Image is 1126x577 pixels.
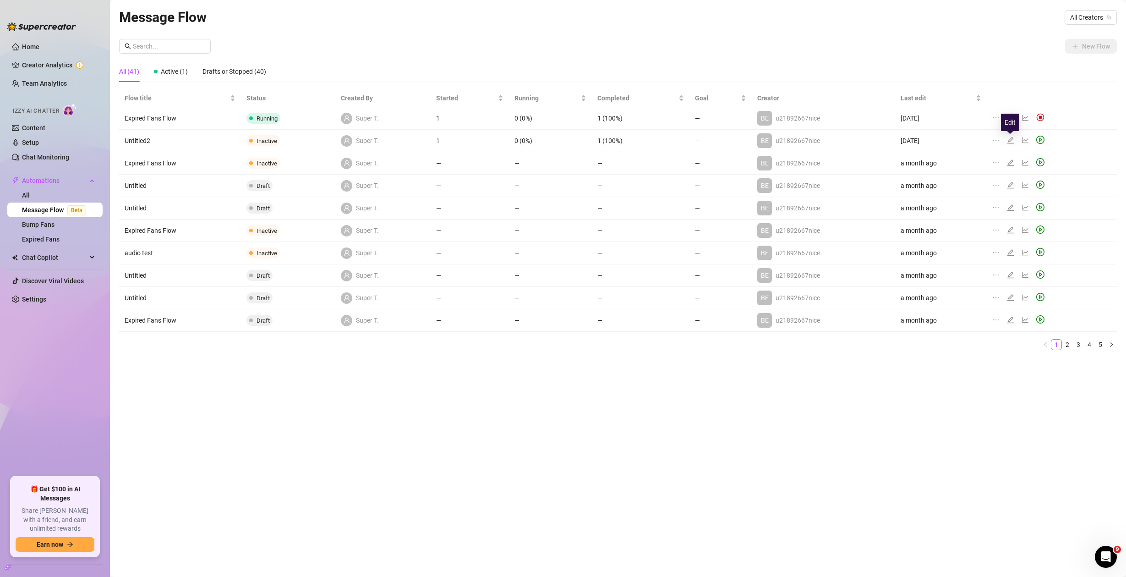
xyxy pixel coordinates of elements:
[119,197,241,220] td: Untitled
[761,270,769,280] span: BE
[992,137,1000,144] span: ellipsis
[761,113,769,123] span: BE
[5,564,11,571] span: build
[1109,342,1114,347] span: right
[1001,114,1019,131] div: Edit
[895,89,987,107] th: Last edit
[509,287,592,309] td: —
[1022,249,1029,256] span: line-chart
[761,293,769,303] span: BE
[689,175,752,197] td: —
[895,242,987,264] td: a month ago
[22,154,69,161] a: Chat Monitoring
[992,181,1000,189] span: ellipsis
[431,175,509,197] td: —
[992,204,1000,211] span: ellipsis
[431,107,509,130] td: 1
[1036,225,1044,234] span: play-circle
[509,220,592,242] td: —
[592,309,690,332] td: —
[776,137,820,144] span: u21892667nice
[356,136,379,146] span: Super T.
[356,270,379,280] span: Super T.
[22,296,46,303] a: Settings
[895,152,987,175] td: a month ago
[901,93,974,103] span: Last edit
[1007,159,1014,166] span: edit
[431,197,509,220] td: —
[344,137,350,144] span: user
[13,107,59,115] span: Izzy AI Chatter
[992,114,1000,121] span: ellipsis
[22,139,39,146] a: Setup
[257,317,270,324] span: Draft
[776,249,820,257] span: u21892667nice
[689,242,752,264] td: —
[689,89,752,107] th: Goal
[119,175,241,197] td: Untitled
[752,89,895,107] th: Creator
[776,227,820,234] span: u21892667nice
[335,89,431,107] th: Created By
[125,43,131,49] span: search
[776,272,820,279] span: u21892667nice
[1065,39,1117,54] button: New Flow
[22,236,60,243] a: Expired Fans
[119,220,241,242] td: Expired Fans Flow
[356,113,379,123] span: Super T.
[776,294,820,302] span: u21892667nice
[1022,316,1029,324] span: line-chart
[133,41,205,51] input: Search...
[119,130,241,152] td: Untitled2
[119,287,241,309] td: Untitled
[22,277,84,285] a: Discover Viral Videos
[776,159,820,167] span: u21892667nice
[125,93,228,103] span: Flow title
[1007,137,1014,144] span: edit
[1040,339,1051,350] button: left
[1095,339,1106,350] li: 5
[22,250,87,265] span: Chat Copilot
[22,192,30,199] a: All
[509,309,592,332] td: —
[431,309,509,332] td: —
[119,152,241,175] td: Expired Fans Flow
[509,242,592,264] td: —
[992,294,1000,301] span: ellipsis
[895,175,987,197] td: a month ago
[895,107,987,130] td: [DATE]
[895,309,987,332] td: a month ago
[509,107,592,130] td: 0 (0%)
[431,130,509,152] td: 1
[22,43,39,50] a: Home
[1095,340,1105,350] a: 5
[161,68,188,75] span: Active (1)
[16,506,94,533] span: Share [PERSON_NAME] with a friend, and earn unlimited rewards
[509,197,592,220] td: —
[431,220,509,242] td: —
[1036,181,1044,189] span: play-circle
[119,309,241,332] td: Expired Fans Flow
[1022,159,1029,166] span: line-chart
[1022,181,1029,189] span: line-chart
[761,181,769,191] span: BE
[895,197,987,220] td: a month ago
[592,287,690,309] td: —
[992,159,1000,166] span: ellipsis
[344,205,350,211] span: user
[514,93,579,103] span: Running
[1036,113,1044,121] img: svg%3e
[119,107,241,130] td: Expired Fans Flow
[1022,294,1029,301] span: line-chart
[257,250,277,257] span: Inactive
[202,66,266,77] div: Drafts or Stopped (40)
[356,248,379,258] span: Super T.
[436,93,496,103] span: Started
[509,175,592,197] td: —
[344,272,350,279] span: user
[1036,315,1044,324] span: play-circle
[22,124,45,132] a: Content
[776,317,820,324] span: u21892667nice
[1106,339,1117,350] li: Next Page
[7,22,76,31] img: logo-BBDzfeDw.svg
